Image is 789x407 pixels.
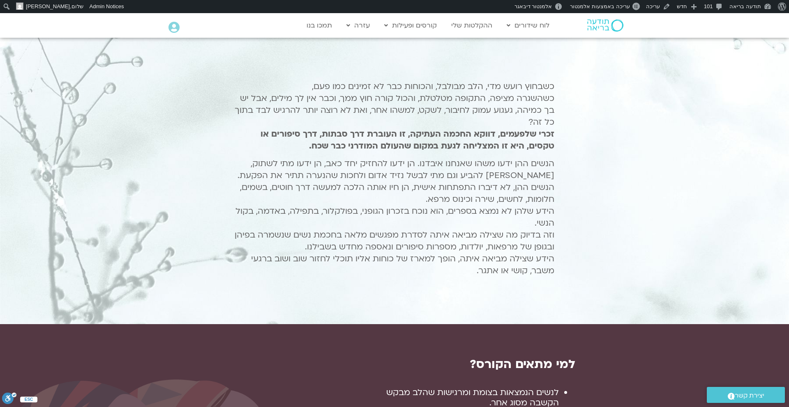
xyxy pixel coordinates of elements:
span: הידע שצילה מביאה איתה, הופך למארז של כוחות אליו תוכלי לחזור שוב ושוב ברגעי משבר, קושי או אתגר. [251,253,554,276]
span: יצירת קשר [735,390,764,401]
a: יצירת קשר [707,387,785,403]
a: קורסים ופעילות [380,18,441,33]
span: עריכה באמצעות אלמנטור [570,3,630,9]
span: כשהשגרה מציפה, התקופה מטלטלת, והכול קורה חוץ ממך, וכבר אין לך מילים, אבל יש בך כמיהה, געגוע עמוק ... [235,93,554,128]
a: עזרה [342,18,374,33]
span: [PERSON_NAME] [26,3,70,9]
img: תודעה בריאה [587,19,623,32]
span: כשבחוץ רועש מדי, הלב מבולבל, והכוחות כבר לא זמינים כמו פעם, [312,81,554,92]
span: וזה בדיוק מה שצילה מביאה איתה לסדרת מפגשים מלאה בחכמת נשים שנשמרה בפיהן ובגופן של מרפאות, יולדות,... [235,229,554,252]
h2: למי מתאים הקורס?​ [214,357,575,371]
a: תמכו בנו [302,18,336,33]
span: הידע שלהן לא נמצא בספרים, הוא נוכח בזכרון הגופני, בפולקלור, בתפילה, באדמה, בקול הנשי. [235,206,554,229]
a: לוח שידורים [503,18,554,33]
span: הנשים ההן, לא דיברו התפתחות אישית, הן חיו אותה הלכה למעשה דרך חוטים, בשמים, חלומות, לחשים, שירה ו... [240,182,554,205]
span: הנשים ההן ידעו משהו שאנחנו איבדנו. הן ידעו להחזיק יחד כאב, הן ידעו מתי לשתוק, [PERSON_NAME] להביע... [238,158,554,181]
a: ההקלטות שלי [447,18,496,33]
b: זכרי שלפעמים, דווקא החכמה העתיקה, זו העוברת דרך סבתות, דרך סיפורים או טקסים, היא זו המצליחה לגעת ... [261,128,554,151]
